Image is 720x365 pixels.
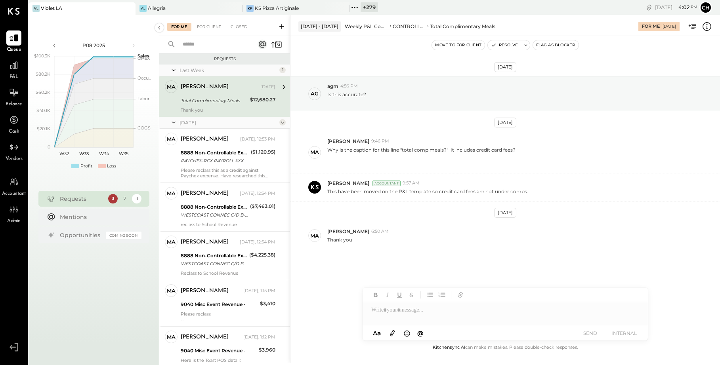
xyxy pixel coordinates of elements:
div: 1 [279,67,286,73]
button: SEND [574,328,606,338]
div: ($4,225.38) [249,251,275,259]
div: [PERSON_NAME] [181,190,229,198]
div: For Client [193,23,225,31]
div: 8888 Non-Controllable Expenses:Other Income and Expenses:To Be Classified P&L [181,149,248,157]
div: 8888 Non-Controllable Expenses:Other Income and Expenses:To Be Classified P&L [181,252,247,260]
div: [DATE] - [DATE] [298,21,341,31]
span: 4:56 PM [340,83,358,89]
div: 9040 Misc Event Revenue - [181,347,256,355]
div: $12,680.27 [250,96,275,104]
div: [PERSON_NAME] [181,83,229,91]
span: @ [417,329,424,337]
div: WESTCOAST CONNEC C/D B-7940 250716 SAUCE001 CCD*ADDENDA\ [181,260,247,268]
p: This have been moved on the P&L template so credit card fees are not under comps. [327,188,528,195]
span: 9:57 AM [403,180,420,186]
span: P&L [10,74,19,81]
div: [DATE] [494,118,516,127]
text: $60.2K [36,89,50,95]
div: ag [311,90,319,97]
text: Labor [138,96,149,101]
div: Ma [310,148,319,156]
div: Ma [167,333,176,341]
text: W35 [119,151,128,156]
text: COGS [138,125,151,131]
text: 0 [48,144,50,150]
button: Strikethrough [406,290,416,300]
div: KP [246,5,254,12]
a: P&L [0,58,27,81]
div: CONTROLLABLE EXPENSES [393,23,426,30]
span: 9:46 PM [371,138,389,144]
div: [DATE], 12:54 PM [240,190,275,197]
a: Admin [0,202,27,225]
p: Thank you [327,236,352,243]
div: Thank you [181,107,275,113]
div: Ma [167,135,176,143]
div: Loss [107,163,116,169]
div: VL [32,5,40,12]
div: ($1,120.95) [251,148,275,156]
span: [PERSON_NAME] [327,180,369,186]
a: Balance [0,85,27,108]
div: Requests [60,195,104,203]
span: Accountant [2,190,26,198]
button: Underline [394,290,405,300]
text: W32 [59,151,69,156]
div: Please reclass this as a credit against Paychex expense. Have researched this with no furhter det... [181,167,275,179]
div: 7 [120,194,130,203]
div: P08 2025 [60,42,128,49]
text: $20.1K [37,126,50,131]
div: [DATE] [180,119,277,126]
div: [PERSON_NAME] [181,135,229,143]
div: Allegria [148,5,166,11]
div: [DATE], 12:53 PM [240,136,275,143]
button: INTERNAL [608,328,640,338]
button: Bold [371,290,381,300]
div: Closed [227,23,251,31]
span: agm [327,83,338,89]
div: Total Complimentary Meals [181,97,248,105]
div: PAYCHEX-RCX PAYROLL XXXXXXXX000027X THE SAUCE LLC [181,157,248,165]
a: Queue [0,30,27,53]
div: Requests [163,56,286,62]
a: Accountant [0,175,27,198]
text: Sales [138,53,149,59]
p: Why is the caption for this line "total comp meals?" It includes credit card fees? [327,146,516,167]
div: [PERSON_NAME] [181,287,229,295]
div: $3,960 [259,346,275,354]
div: reclass to School Revenue [181,222,275,227]
button: Ch [699,1,712,14]
div: [DATE], 12:54 PM [240,239,275,245]
span: [PERSON_NAME] [327,138,369,144]
span: Queue [7,46,21,53]
div: [DATE] [494,208,516,218]
div: [DATE] [663,24,676,29]
button: Italic [382,290,393,300]
div: 3 [108,194,118,203]
div: Profit [80,163,92,169]
div: 9040 Misc Event Revenue - [181,300,258,308]
div: Last Week [180,67,277,74]
div: Ma [167,238,176,246]
span: Admin [7,218,21,225]
text: OPEX [138,55,150,61]
div: Opportunities [60,231,102,239]
span: Balance [6,101,22,108]
div: Al [139,5,147,12]
div: Ma [167,83,176,91]
div: Violet LA [41,5,62,11]
div: Total Complimentary Meals [430,23,495,30]
button: Aa [371,329,383,338]
div: For Me [167,23,191,31]
div: ($7,463.01) [250,202,275,210]
span: a [377,329,381,337]
button: Resolve [488,40,521,50]
span: [PERSON_NAME] [327,228,369,235]
div: [DATE], 1:15 PM [243,288,275,294]
button: Unordered List [425,290,435,300]
div: WESTCOAST CONNEC C/D B-7919 250703 SAUCE001 CCD*ADDENDA\ [181,211,248,219]
text: W33 [79,151,89,156]
div: Coming Soon [106,232,141,239]
div: Mentions [60,213,138,221]
div: [DATE] [260,84,275,90]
